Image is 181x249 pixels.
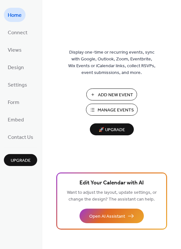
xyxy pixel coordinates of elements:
button: Open AI Assistant [80,209,144,223]
a: Contact Us [4,130,37,144]
span: Upgrade [11,157,31,164]
span: Manage Events [98,107,134,114]
button: Add New Event [86,88,137,100]
span: Display one-time or recurring events, sync with Google, Outlook, Zoom, Eventbrite, Wix Events or ... [68,49,155,76]
a: Design [4,60,28,74]
span: Home [8,10,22,21]
a: Views [4,43,26,57]
a: Home [4,8,26,22]
button: Upgrade [4,154,37,166]
span: Embed [8,115,24,125]
a: Embed [4,112,28,127]
a: Connect [4,25,31,39]
span: Add New Event [98,92,133,99]
span: Settings [8,80,27,90]
span: Form [8,98,19,108]
span: Connect [8,28,27,38]
span: Views [8,45,22,56]
a: Settings [4,78,31,92]
button: Manage Events [86,104,138,116]
span: Open AI Assistant [89,213,125,220]
span: 🚀 Upgrade [94,126,130,134]
span: Want to adjust the layout, update settings, or change the design? The assistant can help. [67,188,157,204]
span: Design [8,63,24,73]
span: Contact Us [8,132,33,143]
span: Edit Your Calendar with AI [80,179,144,188]
button: 🚀 Upgrade [90,123,134,135]
a: Form [4,95,23,109]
